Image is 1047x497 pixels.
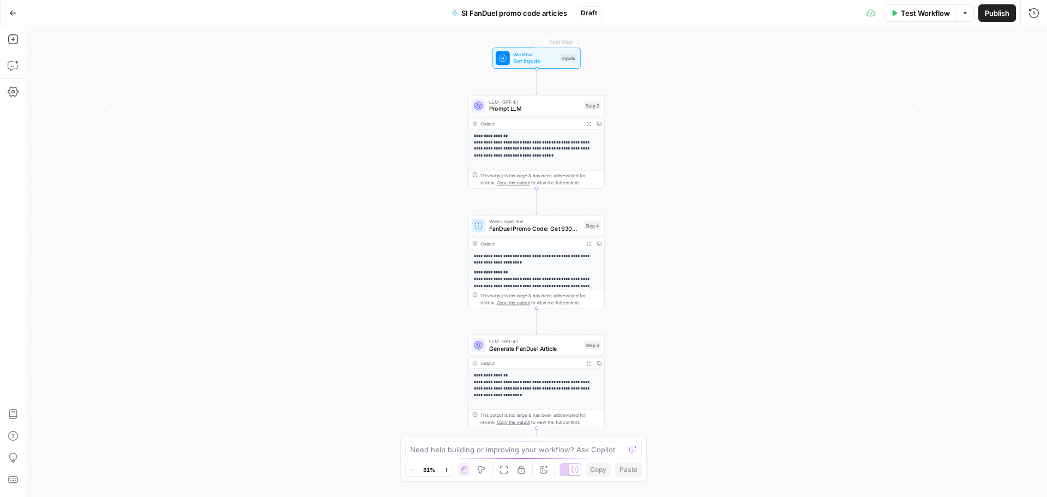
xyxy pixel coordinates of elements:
div: Output [480,360,581,367]
g: Edge from step_2 to step_4 [535,189,538,214]
div: Inputs [561,54,577,62]
div: This output is too large & has been abbreviated for review. to view the full content. [480,292,601,306]
span: SI FanDuel promo code articles [461,8,567,19]
g: Edge from start to step_2 [535,69,538,94]
span: Copy the output [497,180,530,185]
span: Publish [985,8,1009,19]
div: Step 4 [583,221,600,230]
span: LLM · GPT-4.1 [489,338,581,345]
div: Write Liquid TextFanDuel Promo Code: Get $300 Bonus for {{ event_title }}Step 4Output**** **** **... [468,215,605,308]
span: Workflow [513,51,557,58]
span: 81% [423,465,435,474]
span: Set Inputs [513,57,557,65]
span: Copy [590,465,606,475]
span: Write Liquid Text [489,218,580,225]
button: SI FanDuel promo code articles [445,4,574,22]
button: Test Workflow [884,4,956,22]
div: WorkflowSet InputsInputsTest Step [468,47,605,69]
span: LLM · GPT-4.1 [489,98,581,105]
span: Copy the output [497,420,530,425]
button: Copy [586,463,611,477]
span: Prompt LLM [489,104,581,113]
g: Edge from step_4 to step_3 [535,308,538,334]
span: Draft [581,8,597,18]
button: Publish [978,4,1016,22]
div: Step 3 [584,342,601,350]
div: This output is too large & has been abbreviated for review. to view the full content. [480,172,601,187]
span: Copy the output [497,300,530,306]
span: Generate FanDuel Article [489,344,581,352]
button: Paste [615,463,642,477]
div: Step 2 [584,102,601,110]
div: Output [480,120,581,127]
span: Paste [619,465,637,475]
div: This output is too large & has been abbreviated for review. to view the full content. [480,412,601,426]
span: FanDuel Promo Code: Get $300 Bonus for {{ event_title }} [489,224,580,233]
span: Test Workflow [901,8,950,19]
div: Output [480,240,581,247]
